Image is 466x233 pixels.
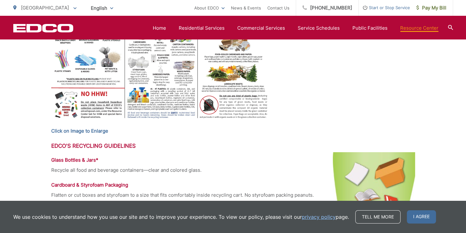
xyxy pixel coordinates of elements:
[153,24,166,32] a: Home
[13,24,73,33] a: EDCD logo. Return to the homepage.
[51,128,108,134] strong: Click on Image to Enlarge
[13,213,349,221] p: We use cookies to understand how you use our site and to improve your experience. To view our pol...
[51,182,415,188] h4: Cardboard & Styrofoam Packaging
[86,3,118,14] span: English
[352,24,388,32] a: Public Facilities
[194,4,225,12] a: About EDCO
[179,24,225,32] a: Residential Services
[51,127,108,135] a: Click on Image to Enlarge
[231,4,261,12] a: News & Events
[302,213,336,221] a: privacy policy
[400,24,438,32] a: Resource Center
[237,24,285,32] a: Commercial Services
[51,157,415,163] h4: Glass Bottles & Jars*
[267,4,289,12] a: Contact Us
[407,210,436,224] span: I agree
[51,166,415,174] p: Recycle all food and beverage containers—clear and colored glass.
[416,4,446,12] span: Pay My Bill
[355,210,401,224] a: Tell me more
[51,191,415,199] p: Flatten or cut boxes and styrofoam to a size that fits comfortably inside recycling cart. No styr...
[298,24,340,32] a: Service Schedules
[21,5,69,11] span: [GEOGRAPHIC_DATA]
[51,143,415,149] h3: EDCO's Recycling Guidelines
